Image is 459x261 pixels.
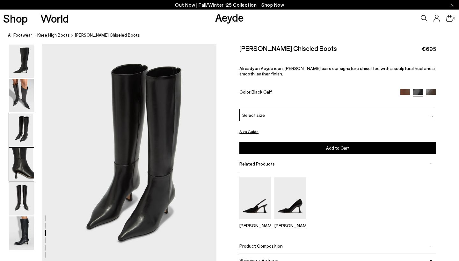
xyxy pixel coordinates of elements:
[251,89,272,94] span: Black Calf
[429,244,433,248] img: svg%3E
[239,243,283,249] span: Product Composition
[274,177,306,219] img: Zandra Pointed Pumps
[9,113,34,147] img: Rhea Chiseled Boots - Image 3
[239,142,436,154] button: Add to Cart
[453,17,456,20] span: 0
[239,161,275,166] span: Related Products
[422,45,436,53] span: €695
[215,11,244,24] a: Aeyde
[274,215,306,228] a: Zandra Pointed Pumps [PERSON_NAME]
[75,32,140,39] span: [PERSON_NAME] Chiseled Boots
[446,15,453,22] a: 0
[9,45,34,78] img: Rhea Chiseled Boots - Image 1
[37,32,70,39] a: knee high boots
[9,182,34,215] img: Rhea Chiseled Boots - Image 5
[9,216,34,250] img: Rhea Chiseled Boots - Image 6
[9,148,34,181] img: Rhea Chiseled Boots - Image 4
[239,66,436,76] p: Already an Aeyde icon, [PERSON_NAME] pairs our signature chisel toe with a sculptural heel and a ...
[239,223,271,228] p: [PERSON_NAME]
[242,112,265,118] span: Select size
[239,177,271,219] img: Fernanda Slingback Pumps
[430,115,433,118] img: svg%3E
[8,27,459,44] nav: breadcrumb
[261,2,284,8] span: Navigate to /collections/new-in
[8,32,32,39] a: All Footwear
[429,162,433,166] img: svg%3E
[239,89,394,96] div: Color:
[40,13,69,24] a: World
[37,32,70,38] span: knee high boots
[274,223,306,228] p: [PERSON_NAME]
[175,1,284,9] p: Out Now | Fall/Winter ‘25 Collection
[3,13,28,24] a: Shop
[239,128,259,136] button: Size Guide
[9,79,34,112] img: Rhea Chiseled Boots - Image 2
[239,44,337,52] h2: [PERSON_NAME] Chiseled Boots
[326,145,350,151] span: Add to Cart
[239,215,271,228] a: Fernanda Slingback Pumps [PERSON_NAME]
